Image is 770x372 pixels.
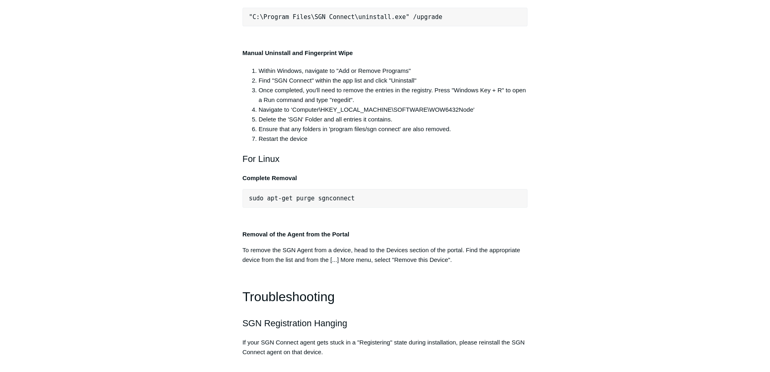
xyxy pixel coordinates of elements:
[259,76,528,85] li: Find "SGN Connect" within the app list and click "Uninstall"
[259,85,528,105] li: Once completed, you'll need to remove the entries in the registry. Press "Windows Key + R" to ope...
[243,174,297,181] strong: Complete Removal
[259,115,528,124] li: Delete the 'SGN' Folder and all entries it contains.
[259,105,528,115] li: Navigate to ‘Computer\HKEY_LOCAL_MACHINE\SOFTWARE\WOW6432Node'
[243,189,528,208] pre: sudo apt-get purge sgnconnect
[243,49,353,56] strong: Manual Uninstall and Fingerprint Wipe
[243,231,349,238] strong: Removal of the Agent from the Portal
[259,66,528,76] li: Within Windows, navigate to "Add or Remove Programs"
[259,134,528,144] li: Restart the device
[243,287,528,307] h1: Troubleshooting
[249,13,443,21] span: "C:\Program Files\SGN Connect\uninstall.exe" /upgrade
[243,316,528,330] h2: SGN Registration Hanging
[243,152,528,166] h2: For Linux
[259,124,528,134] li: Ensure that any folders in 'program files/sgn connect' are also removed.
[243,247,520,263] span: To remove the SGN Agent from a device, head to the Devices section of the portal. Find the approp...
[243,339,525,355] span: If your SGN Connect agent gets stuck in a "Registering" state during installation, please reinsta...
